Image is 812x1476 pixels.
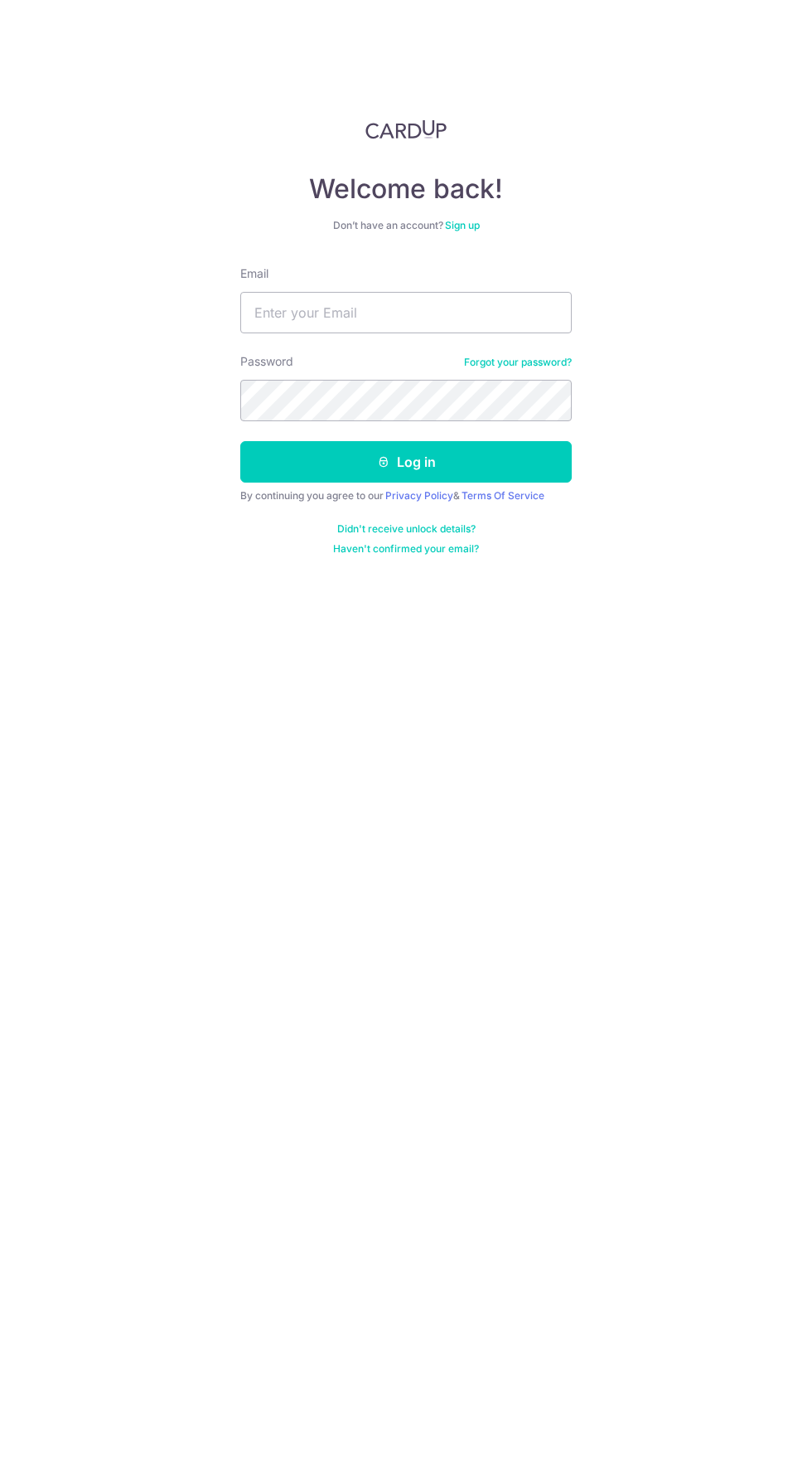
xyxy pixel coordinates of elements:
[240,441,572,483] button: Log in
[464,356,572,369] a: Forgot your password?
[365,119,447,139] img: CardUp Logo
[240,292,572,333] input: Enter your Email
[240,353,293,370] label: Password
[333,542,479,556] a: Haven't confirmed your email?
[240,219,572,232] div: Don’t have an account?
[240,172,572,206] h4: Welcome back!
[462,489,544,502] a: Terms Of Service
[385,489,453,502] a: Privacy Policy
[240,489,572,503] div: By continuing you agree to our &
[445,219,480,231] a: Sign up
[240,265,268,282] label: Email
[337,522,476,536] a: Didn't receive unlock details?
